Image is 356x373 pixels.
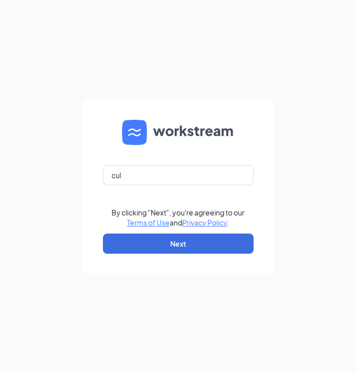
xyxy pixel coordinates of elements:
[111,207,245,228] div: By clicking "Next", you're agreeing to our and .
[127,218,170,227] a: Terms of Use
[103,165,254,185] input: Email
[122,120,234,145] img: WS logo and Workstream text
[103,234,254,254] button: Next
[182,218,227,227] a: Privacy Policy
